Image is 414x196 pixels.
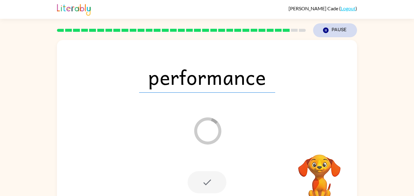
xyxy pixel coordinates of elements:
span: performance [139,61,275,93]
img: Literably [57,2,91,16]
span: [PERSON_NAME] Cade [289,5,339,11]
a: Logout [341,5,356,11]
button: Pause [313,23,357,37]
div: ( ) [289,5,357,11]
